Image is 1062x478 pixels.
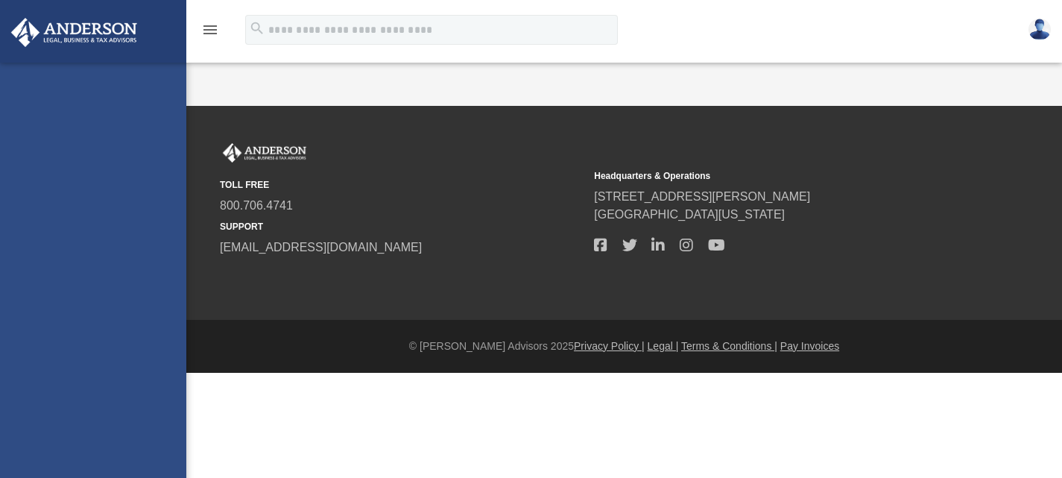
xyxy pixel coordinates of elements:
a: 800.706.4741 [220,199,293,212]
small: SUPPORT [220,220,584,233]
a: [STREET_ADDRESS][PERSON_NAME] [594,190,810,203]
img: Anderson Advisors Platinum Portal [7,18,142,47]
small: TOLL FREE [220,178,584,192]
a: menu [201,28,219,39]
a: Terms & Conditions | [681,340,777,352]
a: [GEOGRAPHIC_DATA][US_STATE] [594,208,785,221]
div: © [PERSON_NAME] Advisors 2025 [186,339,1062,354]
small: Headquarters & Operations [594,169,958,183]
i: menu [201,21,219,39]
i: search [249,20,265,37]
a: Pay Invoices [780,340,839,352]
a: [EMAIL_ADDRESS][DOMAIN_NAME] [220,241,422,254]
img: User Pic [1028,19,1051,40]
a: Legal | [648,340,679,352]
a: Privacy Policy | [574,340,645,352]
img: Anderson Advisors Platinum Portal [220,143,309,163]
